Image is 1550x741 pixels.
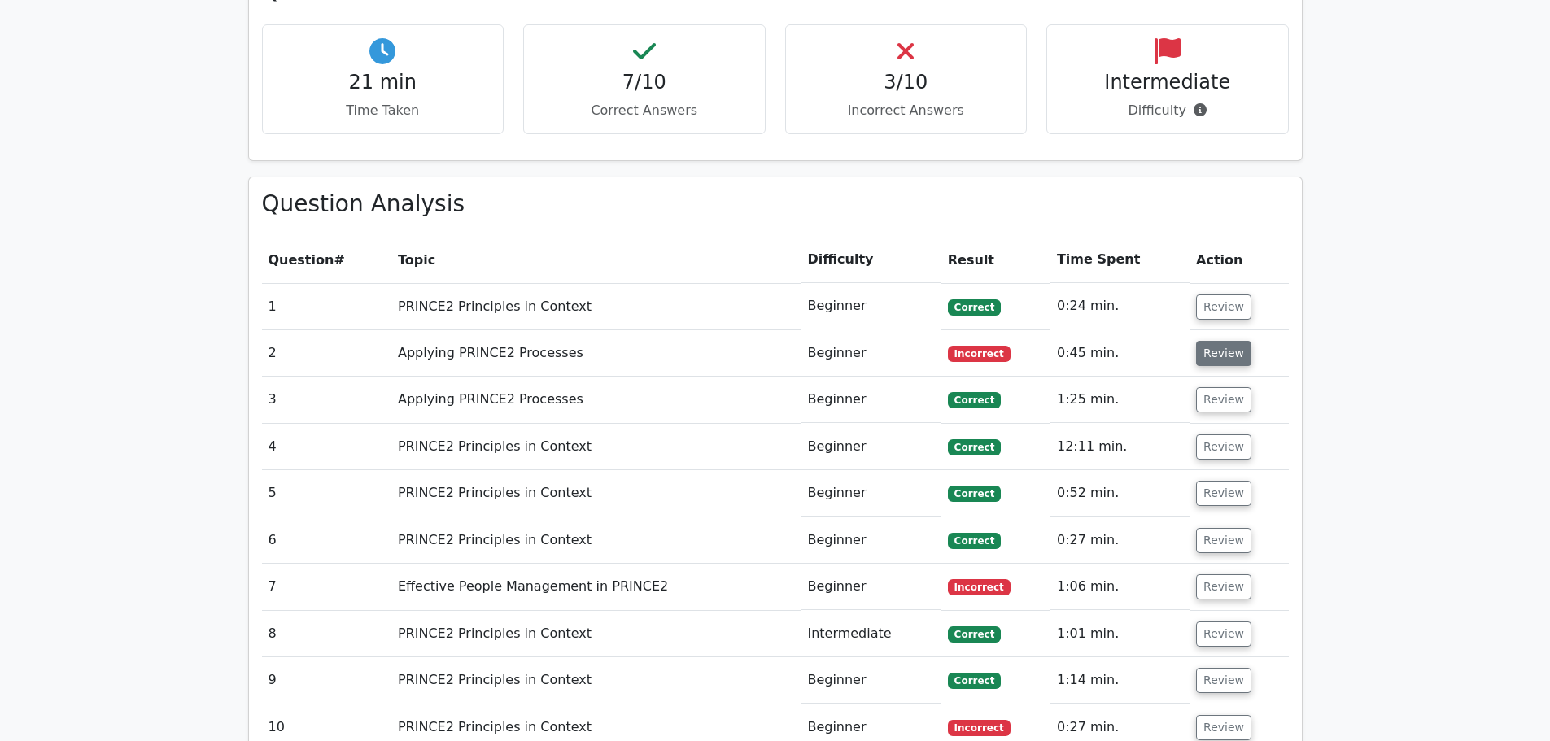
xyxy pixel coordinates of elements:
th: Difficulty [801,237,941,283]
td: 5 [262,470,391,517]
button: Review [1196,715,1251,740]
td: 0:24 min. [1050,283,1190,329]
td: Beginner [801,657,941,704]
td: 8 [262,611,391,657]
button: Review [1196,668,1251,693]
td: Beginner [801,564,941,610]
td: 7 [262,564,391,610]
button: Review [1196,387,1251,412]
td: PRINCE2 Principles in Context [391,283,801,329]
button: Review [1196,621,1251,647]
th: Action [1190,237,1288,283]
td: PRINCE2 Principles in Context [391,657,801,704]
td: 0:52 min. [1050,470,1190,517]
span: Question [269,252,334,268]
td: 6 [262,517,391,564]
td: 0:27 min. [1050,517,1190,564]
td: 1:14 min. [1050,657,1190,704]
td: PRINCE2 Principles in Context [391,517,801,564]
td: Beginner [801,377,941,423]
button: Review [1196,528,1251,553]
td: 1:25 min. [1050,377,1190,423]
td: 4 [262,424,391,470]
span: Correct [948,533,1001,549]
th: Time Spent [1050,237,1190,283]
td: Beginner [801,517,941,564]
button: Review [1196,574,1251,599]
p: Time Taken [276,101,491,120]
span: Correct [948,673,1001,689]
td: 3 [262,377,391,423]
td: PRINCE2 Principles in Context [391,611,801,657]
h4: 21 min [276,71,491,94]
p: Correct Answers [537,101,752,120]
h4: 3/10 [799,71,1014,94]
button: Review [1196,481,1251,506]
span: Correct [948,439,1001,455]
span: Correct [948,392,1001,408]
td: Beginner [801,283,941,329]
td: Intermediate [801,611,941,657]
td: Beginner [801,424,941,470]
td: 1 [262,283,391,329]
td: PRINCE2 Principles in Context [391,424,801,470]
span: Correct [948,299,1001,316]
p: Incorrect Answers [799,101,1014,120]
td: 1:06 min. [1050,564,1190,610]
td: 0:45 min. [1050,330,1190,377]
h4: Intermediate [1060,71,1275,94]
td: Beginner [801,470,941,517]
td: PRINCE2 Principles in Context [391,470,801,517]
td: 2 [262,330,391,377]
button: Review [1196,294,1251,320]
td: Applying PRINCE2 Processes [391,377,801,423]
span: Incorrect [948,346,1011,362]
p: Difficulty [1060,101,1275,120]
span: Correct [948,626,1001,643]
h4: 7/10 [537,71,752,94]
th: Result [941,237,1050,283]
th: Topic [391,237,801,283]
button: Review [1196,434,1251,460]
th: # [262,237,391,283]
td: Applying PRINCE2 Processes [391,330,801,377]
td: Beginner [801,330,941,377]
button: Review [1196,341,1251,366]
h3: Question Analysis [262,190,1289,218]
td: 12:11 min. [1050,424,1190,470]
td: 9 [262,657,391,704]
span: Incorrect [948,720,1011,736]
span: Incorrect [948,579,1011,595]
span: Correct [948,486,1001,502]
td: Effective People Management in PRINCE2 [391,564,801,610]
td: 1:01 min. [1050,611,1190,657]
